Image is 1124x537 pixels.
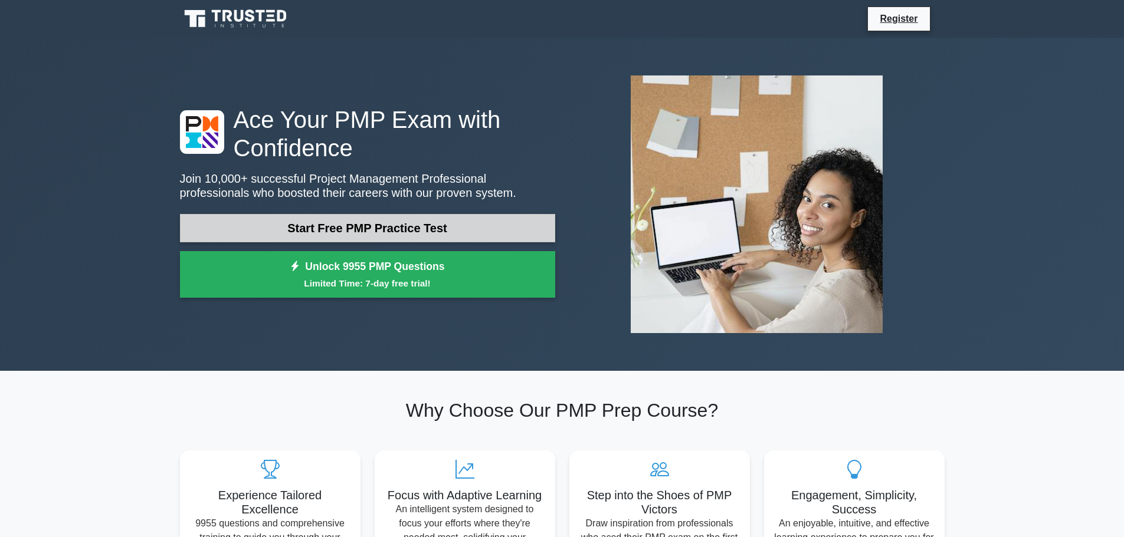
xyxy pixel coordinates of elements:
[180,251,555,298] a: Unlock 9955 PMP QuestionsLimited Time: 7-day free trial!
[180,106,555,162] h1: Ace Your PMP Exam with Confidence
[384,488,546,502] h5: Focus with Adaptive Learning
[180,214,555,242] a: Start Free PMP Practice Test
[180,172,555,200] p: Join 10,000+ successful Project Management Professional professionals who boosted their careers w...
[189,488,351,516] h5: Experience Tailored Excellence
[579,488,740,516] h5: Step into the Shoes of PMP Victors
[774,488,935,516] h5: Engagement, Simplicity, Success
[195,276,540,290] small: Limited Time: 7-day free trial!
[180,399,945,421] h2: Why Choose Our PMP Prep Course?
[873,11,925,26] a: Register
